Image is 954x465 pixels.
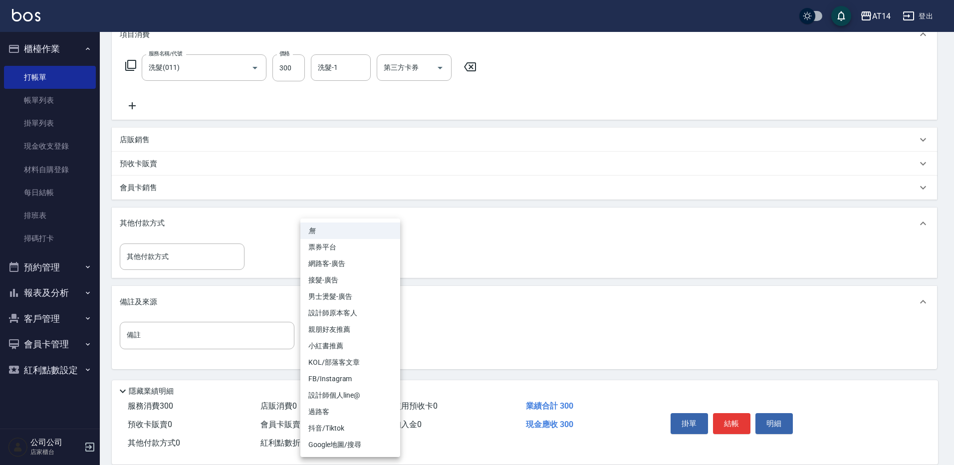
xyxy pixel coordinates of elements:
li: KOL/部落客文章 [300,354,400,371]
li: 設計師原本客人 [300,305,400,321]
li: 小紅書推薦 [300,338,400,354]
li: 接髮-廣告 [300,272,400,288]
li: 票券平台 [300,239,400,255]
li: 網路客-廣告 [300,255,400,272]
li: Google地圖/搜尋 [300,437,400,453]
li: 男士燙髮-廣告 [300,288,400,305]
li: FB/Instagram [300,371,400,387]
li: 親朋好友推薦 [300,321,400,338]
li: 抖音/Tiktok [300,420,400,437]
li: 過路客 [300,404,400,420]
li: 設計師個人line@ [300,387,400,404]
em: 無 [308,226,315,236]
